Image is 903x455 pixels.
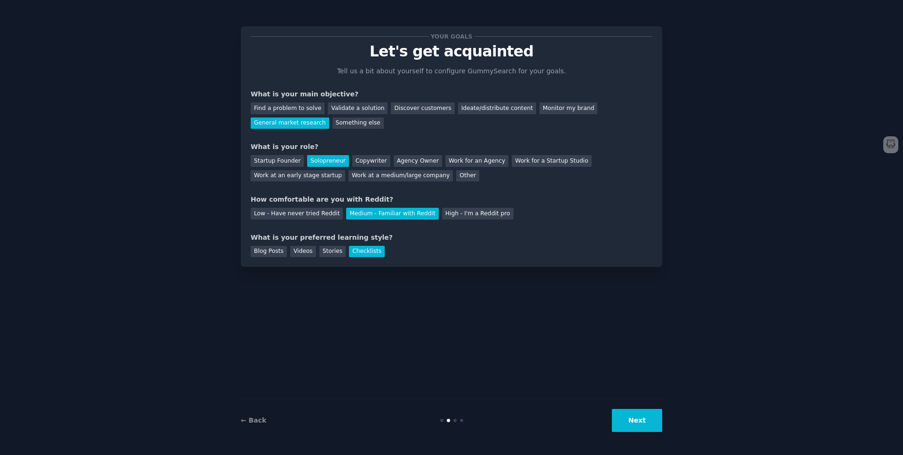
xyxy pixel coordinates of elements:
div: What is your main objective? [251,89,652,99]
div: Stories [319,246,346,258]
div: Solopreneur [307,155,349,167]
div: Find a problem to solve [251,102,325,114]
div: High - I'm a Reddit pro [442,208,514,220]
div: What is your role? [251,142,652,152]
span: Your goals [429,31,474,41]
div: Other [456,170,479,182]
div: Copywriter [352,155,390,167]
div: Work for a Startup Studio [512,155,591,167]
div: How comfortable are you with Reddit? [251,195,652,204]
div: Startup Founder [251,155,304,167]
div: Monitor my brand [539,102,597,114]
div: Ideate/distribute content [458,102,536,114]
div: Work at a medium/large company [349,170,453,182]
div: Work at an early stage startup [251,170,345,182]
div: Agency Owner [394,155,442,167]
div: Work for an Agency [445,155,508,167]
div: Medium - Familiar with Reddit [346,208,438,220]
div: Checklists [349,246,385,258]
div: What is your preferred learning style? [251,233,652,243]
div: Discover customers [391,102,454,114]
a: ← Back [241,416,266,424]
div: Low - Have never tried Reddit [251,208,343,220]
button: Next [612,409,662,432]
div: Validate a solution [328,102,388,114]
div: Something else [333,118,384,129]
div: General market research [251,118,329,129]
p: Tell us a bit about yourself to configure GummySearch for your goals. [333,66,570,76]
p: Let's get acquainted [251,43,652,60]
div: Videos [290,246,316,258]
div: Blog Posts [251,246,287,258]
